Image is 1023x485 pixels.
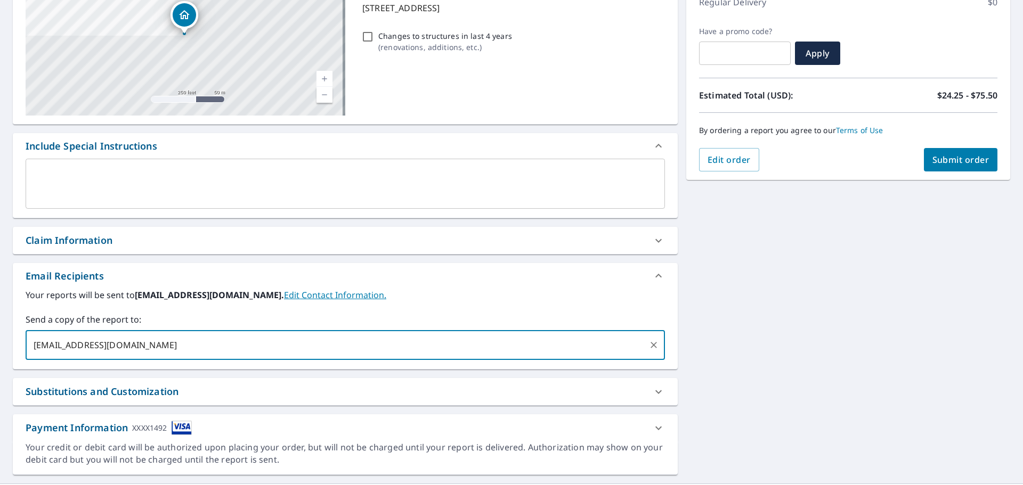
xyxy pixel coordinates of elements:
[13,378,678,405] div: Substitutions and Customization
[13,414,678,441] div: Payment InformationXXXX1492cardImage
[699,148,759,171] button: Edit order
[132,421,167,435] div: XXXX1492
[836,125,883,135] a: Terms of Use
[803,47,832,59] span: Apply
[172,421,192,435] img: cardImage
[26,233,112,248] div: Claim Information
[26,313,665,326] label: Send a copy of the report to:
[26,289,665,301] label: Your reports will be sent to
[284,289,386,301] a: EditContactInfo
[316,71,332,87] a: Current Level 17, Zoom In
[26,441,665,466] div: Your credit or debit card will be authorized upon placing your order, but will not be charged unt...
[932,154,989,166] span: Submit order
[937,89,997,102] p: $24.25 - $75.50
[26,139,157,153] div: Include Special Instructions
[13,133,678,159] div: Include Special Instructions
[316,87,332,103] a: Current Level 17, Zoom Out
[699,89,848,102] p: Estimated Total (USD):
[26,269,104,283] div: Email Recipients
[646,338,661,352] button: Clear
[699,27,791,36] label: Have a promo code?
[13,227,678,254] div: Claim Information
[924,148,998,171] button: Submit order
[26,384,178,399] div: Substitutions and Customization
[26,421,192,435] div: Payment Information
[135,289,284,301] b: [EMAIL_ADDRESS][DOMAIN_NAME].
[795,42,840,65] button: Apply
[699,126,997,135] p: By ordering a report you agree to our
[378,30,512,42] p: Changes to structures in last 4 years
[170,1,198,34] div: Dropped pin, building 1, Residential property, 4607 Wicomico Ave Beltsville, MD 20705
[13,263,678,289] div: Email Recipients
[708,154,751,166] span: Edit order
[378,42,512,53] p: ( renovations, additions, etc. )
[362,2,661,14] p: [STREET_ADDRESS]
